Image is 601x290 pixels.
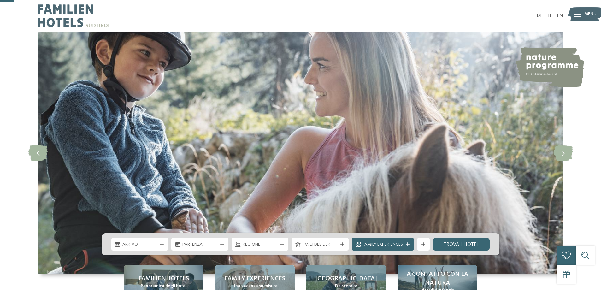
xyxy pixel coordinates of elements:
span: Family experiences [225,274,285,283]
span: Arrivo [122,241,157,248]
a: trova l’hotel [433,238,490,251]
span: Una vacanza su misura [232,283,278,289]
span: Regione [243,241,278,248]
span: Menu [584,11,597,17]
img: nature programme by Familienhotels Südtirol [515,47,584,87]
a: EN [557,13,563,18]
span: Panoramica degli hotel [141,283,187,289]
a: DE [537,13,543,18]
span: [GEOGRAPHIC_DATA] [315,274,377,283]
span: I miei desideri [303,241,338,248]
img: Family hotel Alto Adige: the happy family places! [38,32,563,274]
span: Partenza [182,241,217,248]
span: Familienhotels [138,274,189,283]
span: A contatto con la natura [404,270,471,287]
a: IT [547,13,552,18]
span: Da scoprire [335,283,357,289]
span: Family Experiences [363,241,403,248]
